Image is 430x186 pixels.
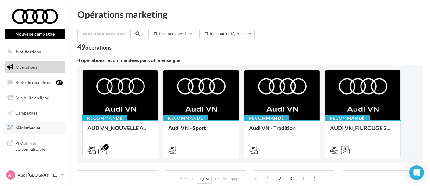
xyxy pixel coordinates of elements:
[4,61,66,74] a: Opérations
[249,125,315,137] div: Audi VN - Tradition
[263,174,273,184] span: 1
[197,175,212,184] button: 12
[298,174,307,184] span: 4
[87,125,153,137] div: AUD VN_NOUVELLE A6 e-tron
[77,58,423,63] div: 4 opérations recommandées par votre enseigne
[56,80,63,85] div: 65
[16,80,50,85] span: Boîte de réception
[4,107,66,119] a: Campagnes
[244,115,289,122] div: Recommandé
[199,177,204,182] span: 12
[85,45,112,50] div: opérations
[8,172,13,178] span: AT
[16,49,41,54] span: Notifications
[4,46,64,58] button: Notifications
[275,174,285,184] span: 2
[16,95,49,100] span: Visibilité en ligne
[325,115,370,122] div: Recommandé
[15,125,40,130] span: Médiathèque
[179,176,193,182] span: Afficher
[77,44,112,50] div: 49
[4,137,66,155] a: PLV et print personnalisable
[330,125,396,137] div: AUDI VN_FIL ROUGE 2025 - A1, Q2, Q3, Q5 et Q4 e-tron
[18,172,58,178] p: Audi [GEOGRAPHIC_DATA]
[5,169,65,181] a: AT Audi [GEOGRAPHIC_DATA]
[409,165,424,180] div: Open Intercom Messenger
[199,29,255,39] button: Filtrer par catégorie
[16,64,37,70] span: Opérations
[15,139,63,152] span: PLV et print personnalisable
[215,176,240,182] span: résultats/page
[286,174,296,184] span: 3
[168,125,234,137] div: Audi VN - Sport
[103,144,109,150] div: 2
[82,115,127,122] div: Recommandé
[5,29,65,39] button: Nouvelle campagne
[4,76,66,89] a: Boîte de réception65
[148,29,196,39] button: Filtrer par canal
[163,115,208,122] div: Recommandé
[77,10,423,19] div: Opérations marketing
[15,110,37,115] span: Campagnes
[4,122,66,134] a: Médiathèque
[4,91,66,104] a: Visibilité en ligne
